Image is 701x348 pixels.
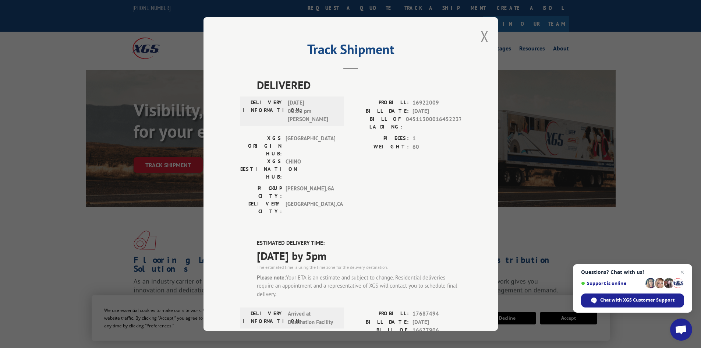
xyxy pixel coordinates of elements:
span: 16677906 [413,326,461,342]
label: PROBILL: [351,99,409,107]
span: [PERSON_NAME] , GA [286,184,335,200]
div: Your ETA is an estimate and subject to change. Residential deliveries require an appointment and ... [257,274,461,299]
label: DELIVERY INFORMATION: [242,99,284,124]
label: PIECES: [351,134,409,143]
span: [DATE] 02:00 pm [PERSON_NAME] [288,99,337,124]
span: DELIVERED [257,77,461,93]
span: [DATE] [413,318,461,327]
label: BILL DATE: [351,107,409,116]
span: CHINO [286,158,335,181]
div: The estimated time is using the time zone for the delivery destination. [257,264,461,271]
button: Close modal [481,27,489,46]
label: BILL DATE: [351,318,409,327]
span: [GEOGRAPHIC_DATA] , CA [286,200,335,215]
span: Questions? Chat with us! [581,269,684,275]
span: Support is online [581,281,643,286]
label: DELIVERY CITY: [240,200,282,215]
label: XGS ORIGIN HUB: [240,134,282,158]
span: 1 [413,134,461,143]
span: Arrived at Destination Facility [288,310,337,326]
span: Close chat [678,268,687,277]
span: 04511300016452237 [406,115,461,131]
label: BILL OF LADING: [351,326,409,342]
h2: Track Shipment [240,44,461,58]
label: DELIVERY INFORMATION: [242,310,284,326]
label: ESTIMATED DELIVERY TIME: [257,239,461,247]
label: PICKUP CITY: [240,184,282,200]
label: BILL OF LADING: [351,115,402,131]
span: [DATE] [413,107,461,116]
strong: Please note: [257,274,286,281]
span: 60 [413,143,461,151]
div: Chat with XGS Customer Support [581,293,684,307]
label: WEIGHT: [351,143,409,151]
label: XGS DESTINATION HUB: [240,158,282,181]
span: Chat with XGS Customer Support [600,297,675,303]
label: PROBILL: [351,310,409,318]
span: [DATE] by 5pm [257,247,461,264]
span: 16922009 [413,99,461,107]
span: 17687494 [413,310,461,318]
span: [GEOGRAPHIC_DATA] [286,134,335,158]
div: Open chat [670,319,692,341]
